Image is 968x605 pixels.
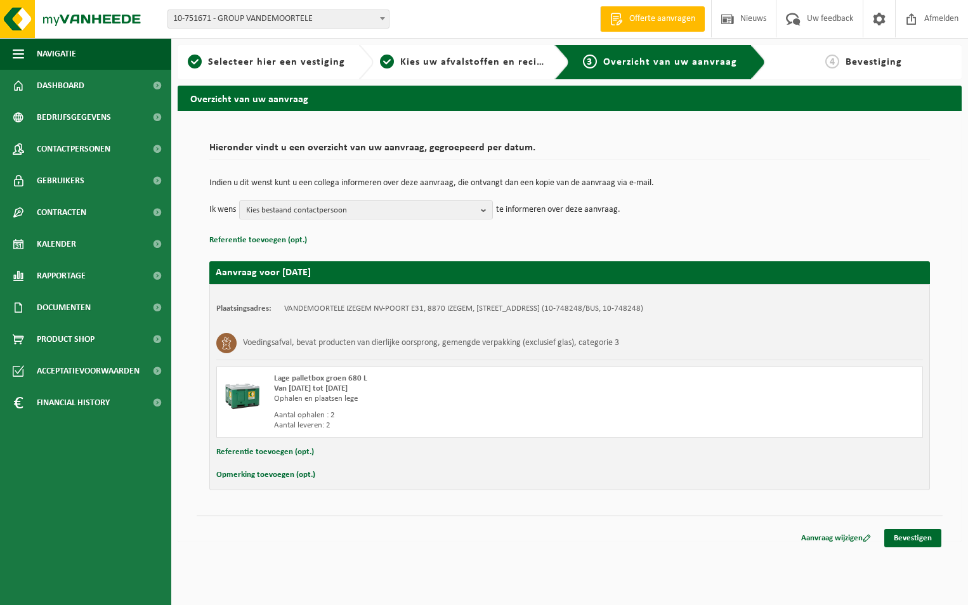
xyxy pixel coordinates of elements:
[380,55,394,68] span: 2
[37,355,140,387] span: Acceptatievoorwaarden
[274,374,367,382] span: Lage palletbox groen 680 L
[216,268,311,278] strong: Aanvraag voor [DATE]
[37,38,76,70] span: Navigatie
[37,133,110,165] span: Contactpersonen
[603,57,737,67] span: Overzicht van uw aanvraag
[37,260,86,292] span: Rapportage
[239,200,493,219] button: Kies bestaand contactpersoon
[37,165,84,197] span: Gebruikers
[37,70,84,101] span: Dashboard
[274,394,620,404] div: Ophalen en plaatsen lege
[208,57,345,67] span: Selecteer hier een vestiging
[37,228,76,260] span: Kalender
[209,232,307,249] button: Referentie toevoegen (opt.)
[400,57,575,67] span: Kies uw afvalstoffen en recipiënten
[184,55,348,70] a: 1Selecteer hier een vestiging
[37,197,86,228] span: Contracten
[37,387,110,419] span: Financial History
[37,323,95,355] span: Product Shop
[825,55,839,68] span: 4
[167,10,389,29] span: 10-751671 - GROUP VANDEMOORTELE
[274,384,348,393] strong: Van [DATE] tot [DATE]
[37,101,111,133] span: Bedrijfsgegevens
[209,143,930,160] h2: Hieronder vindt u een overzicht van uw aanvraag, gegroepeerd per datum.
[846,57,902,67] span: Bevestiging
[626,13,698,25] span: Offerte aanvragen
[216,304,271,313] strong: Plaatsingsadres:
[188,55,202,68] span: 1
[209,200,236,219] p: Ik wens
[37,292,91,323] span: Documenten
[274,410,620,420] div: Aantal ophalen : 2
[216,467,315,483] button: Opmerking toevoegen (opt.)
[243,333,619,353] h3: Voedingsafval, bevat producten van dierlijke oorsprong, gemengde verpakking (exclusief glas), cat...
[209,179,930,188] p: Indien u dit wenst kunt u een collega informeren over deze aanvraag, die ontvangt dan een kopie v...
[380,55,544,70] a: 2Kies uw afvalstoffen en recipiënten
[274,420,620,431] div: Aantal leveren: 2
[496,200,620,219] p: te informeren over deze aanvraag.
[600,6,705,32] a: Offerte aanvragen
[246,201,476,220] span: Kies bestaand contactpersoon
[223,374,261,412] img: PB-LB-0680-HPE-GN-01.png
[168,10,389,28] span: 10-751671 - GROUP VANDEMOORTELE
[178,86,962,110] h2: Overzicht van uw aanvraag
[792,529,880,547] a: Aanvraag wijzigen
[583,55,597,68] span: 3
[884,529,941,547] a: Bevestigen
[216,444,314,460] button: Referentie toevoegen (opt.)
[284,304,643,314] td: VANDEMOORTELE IZEGEM NV-POORT E31, 8870 IZEGEM, [STREET_ADDRESS] (10-748248/BUS, 10-748248)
